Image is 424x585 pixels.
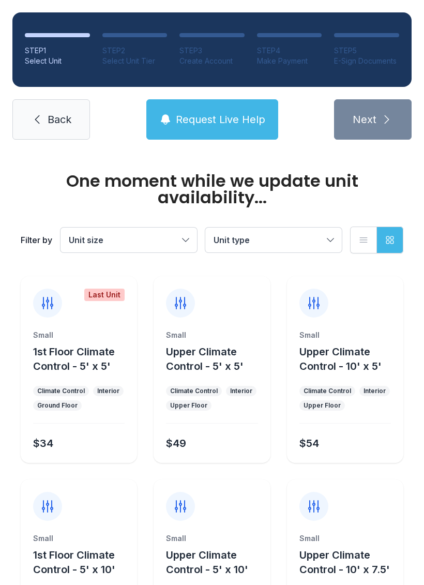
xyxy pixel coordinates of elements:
div: Climate Control [37,387,85,395]
span: Upper Climate Control - 5' x 5' [166,346,244,372]
span: Upper Climate Control - 10' x 5' [299,346,382,372]
div: Filter by [21,234,52,246]
div: Climate Control [304,387,351,395]
div: STEP 5 [334,46,399,56]
div: Small [33,533,125,544]
span: Upper Climate Control - 10' x 7.5' [299,549,390,576]
div: STEP 2 [102,46,168,56]
span: Upper Climate Control - 5' x 10' [166,549,248,576]
span: 1st Floor Climate Control - 5' x 5' [33,346,115,372]
div: Make Payment [257,56,322,66]
button: Unit size [60,228,197,252]
button: Upper Climate Control - 10' x 5' [299,344,399,373]
div: $49 [166,436,186,451]
span: Unit type [214,235,250,245]
div: Upper Floor [304,401,341,410]
div: Small [166,533,258,544]
div: Interior [230,387,252,395]
div: Create Account [179,56,245,66]
span: Back [48,112,71,127]
div: E-Sign Documents [334,56,399,66]
div: Upper Floor [170,401,207,410]
div: Interior [97,387,119,395]
div: STEP 3 [179,46,245,56]
span: Next [353,112,376,127]
div: Small [33,330,125,340]
div: STEP 1 [25,46,90,56]
div: Climate Control [170,387,218,395]
span: Request Live Help [176,112,265,127]
button: 1st Floor Climate Control - 5' x 5' [33,344,133,373]
button: Upper Climate Control - 5' x 10' [166,548,266,577]
div: Last Unit [84,289,125,301]
button: Upper Climate Control - 5' x 5' [166,344,266,373]
button: 1st Floor Climate Control - 5' x 10' [33,548,133,577]
div: Ground Floor [37,401,78,410]
div: Select Unit [25,56,90,66]
div: $54 [299,436,319,451]
div: Select Unit Tier [102,56,168,66]
div: Small [166,330,258,340]
span: Unit size [69,235,103,245]
button: Unit type [205,228,342,252]
div: Small [299,533,391,544]
div: $34 [33,436,53,451]
button: Upper Climate Control - 10' x 7.5' [299,548,399,577]
div: Interior [364,387,386,395]
span: 1st Floor Climate Control - 5' x 10' [33,549,115,576]
div: One moment while we update unit availability... [21,173,403,206]
div: STEP 4 [257,46,322,56]
div: Small [299,330,391,340]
